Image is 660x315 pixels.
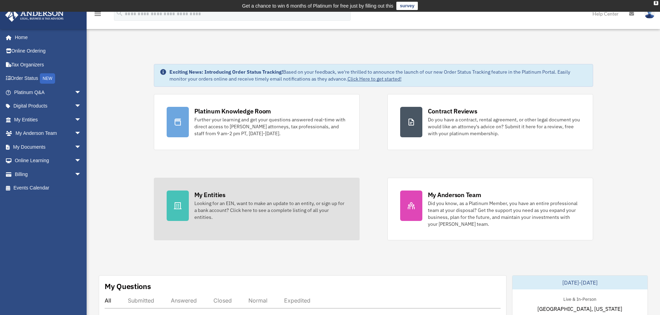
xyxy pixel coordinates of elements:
a: My Anderson Team Did you know, as a Platinum Member, you have an entire professional team at your... [387,178,593,240]
a: Order StatusNEW [5,72,92,86]
div: Submitted [128,297,154,304]
div: My Entities [194,191,226,199]
a: Contract Reviews Do you have a contract, rental agreement, or other legal document you would like... [387,94,593,150]
a: menu [94,12,102,18]
a: My Entitiesarrow_drop_down [5,113,92,127]
div: Did you know, as a Platinum Member, you have an entire professional team at your disposal? Get th... [428,200,580,228]
strong: Exciting News: Introducing Order Status Tracking! [169,69,283,75]
span: arrow_drop_down [74,127,88,141]
div: My Questions [105,281,151,291]
a: My Entities Looking for an EIN, want to make an update to an entity, or sign up for a bank accoun... [154,178,360,240]
a: Online Ordering [5,44,92,58]
a: Platinum Knowledge Room Further your learning and get your questions answered real-time with dire... [154,94,360,150]
span: [GEOGRAPHIC_DATA], [US_STATE] [537,305,622,313]
a: Click Here to get started! [347,76,402,82]
a: My Anderson Teamarrow_drop_down [5,127,92,140]
img: Anderson Advisors Platinum Portal [3,8,66,22]
a: Digital Productsarrow_drop_down [5,99,92,113]
div: Platinum Knowledge Room [194,107,271,115]
div: Live & In-Person [558,295,602,302]
div: Further your learning and get your questions answered real-time with direct access to [PERSON_NAM... [194,116,347,137]
div: Based on your feedback, we're thrilled to announce the launch of our new Order Status Tracking fe... [169,68,587,82]
span: arrow_drop_down [74,85,88,100]
div: Normal [248,297,267,304]
div: Looking for an EIN, want to make an update to an entity, or sign up for a bank account? Click her... [194,200,347,221]
i: menu [94,10,102,18]
div: Do you have a contract, rental agreement, or other legal document you would like an attorney's ad... [428,116,580,137]
div: [DATE]-[DATE] [512,276,648,289]
a: Billingarrow_drop_down [5,167,92,181]
div: Expedited [284,297,310,304]
img: User Pic [644,9,655,19]
span: arrow_drop_down [74,154,88,168]
div: Closed [213,297,232,304]
div: Get a chance to win 6 months of Platinum for free just by filling out this [242,2,394,10]
a: survey [396,2,418,10]
div: Contract Reviews [428,107,477,115]
a: Platinum Q&Aarrow_drop_down [5,85,92,99]
div: close [654,1,658,5]
a: Home [5,30,88,44]
div: Answered [171,297,197,304]
div: NEW [40,73,55,84]
a: Tax Organizers [5,58,92,72]
div: All [105,297,111,304]
span: arrow_drop_down [74,167,88,182]
a: My Documentsarrow_drop_down [5,140,92,154]
div: My Anderson Team [428,191,481,199]
span: arrow_drop_down [74,113,88,127]
span: arrow_drop_down [74,99,88,113]
span: arrow_drop_down [74,140,88,154]
i: search [116,9,123,17]
a: Online Learningarrow_drop_down [5,154,92,168]
a: Events Calendar [5,181,92,195]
